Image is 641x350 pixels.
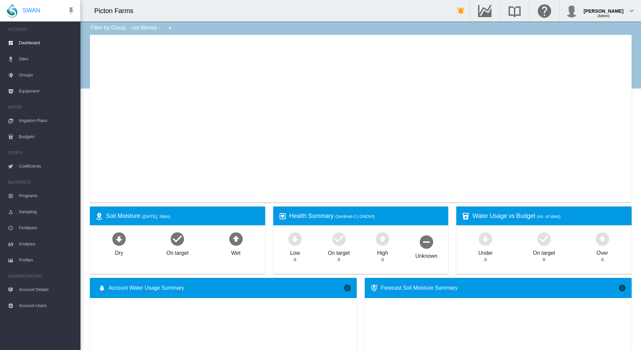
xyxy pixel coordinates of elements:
[484,257,487,263] div: 0
[454,4,468,17] button: icon-bell-ring
[328,247,350,257] div: On target
[231,247,241,257] div: Wet
[565,4,578,17] img: profile.jpg
[457,7,465,15] md-icon: icon-bell-ring
[279,212,287,220] md-icon: icon-heart-box-outline
[374,231,391,247] md-icon: icon-arrow-up-bold-circle
[294,257,296,263] div: 0
[478,247,493,257] div: Under
[169,231,185,247] md-icon: icon-checkbox-marked-circle
[19,204,75,220] span: Sampling
[19,252,75,268] span: Profiles
[7,4,17,18] img: SWAN-Landscape-Logo-Colour-drop.png
[462,212,470,220] md-icon: icon-cup-water
[228,231,244,247] md-icon: icon-arrow-up-bold-circle
[19,113,75,129] span: Irrigation Plans
[335,214,374,219] span: (Sentinel-2 | GNDVI)
[98,284,106,292] md-icon: icon-water
[8,102,75,113] span: WATER
[166,247,188,257] div: On target
[331,231,347,247] md-icon: icon-checkbox-marked-circle
[163,21,177,35] button: icon-menu-down
[19,67,75,83] span: Groups
[115,247,123,257] div: Dry
[8,271,75,282] span: ADMINISTRATION
[22,6,40,15] span: SWAN
[19,220,75,236] span: Fertilisers
[536,7,552,15] md-icon: Click here for help
[19,129,75,145] span: Budgets
[477,231,493,247] md-icon: icon-arrow-down-bold-circle
[8,148,75,158] span: CROPS
[19,282,75,298] span: Account Details
[618,284,626,292] md-icon: icon-information
[67,7,75,15] md-icon: icon-pin
[19,158,75,174] span: Coefficients
[95,212,103,220] md-icon: icon-map-marker-radius
[597,247,608,257] div: Over
[142,214,170,219] span: ([DATE], Sites)
[8,177,75,188] span: NUTRIENTS
[628,7,636,15] md-icon: icon-chevron-down
[507,7,523,15] md-icon: Search the knowledge base
[94,6,139,15] div: Picton Farms
[106,212,260,220] div: Soil Moisture
[290,247,300,257] div: Low
[287,231,303,247] md-icon: icon-arrow-down-bold-circle
[382,257,384,263] div: 0
[584,5,624,12] div: [PERSON_NAME]
[533,247,555,257] div: On target
[19,51,75,67] span: Sites
[19,188,75,204] span: Programs
[19,298,75,314] span: Account Users
[536,231,552,247] md-icon: icon-checkbox-marked-circle
[289,212,443,220] div: Health Summary
[477,7,493,15] md-icon: Go to the Data Hub
[338,257,340,263] div: 0
[381,284,618,292] div: Forecast Soil Moisture Summary
[166,24,174,32] md-icon: icon-menu-down
[86,21,179,35] div: Filter by Group: - not filtered -
[537,214,561,219] span: (no. of sites)
[377,247,388,257] div: High
[19,35,75,51] span: Dashboard
[8,24,75,35] span: ACCOUNT
[594,231,610,247] md-icon: icon-arrow-up-bold-circle
[111,231,127,247] md-icon: icon-arrow-down-bold-circle
[418,234,434,250] md-icon: icon-minus-circle
[370,284,378,292] md-icon: icon-thermometer-lines
[19,83,75,99] span: Equipment
[415,250,438,260] div: Unknown
[343,284,351,292] md-icon: icon-information
[109,284,343,292] span: Account Water Usage Summary
[472,212,626,220] div: Water Usage vs Budget
[19,236,75,252] span: Analytes
[601,257,603,263] div: 0
[543,257,545,263] div: 0
[597,14,609,18] span: (Admin)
